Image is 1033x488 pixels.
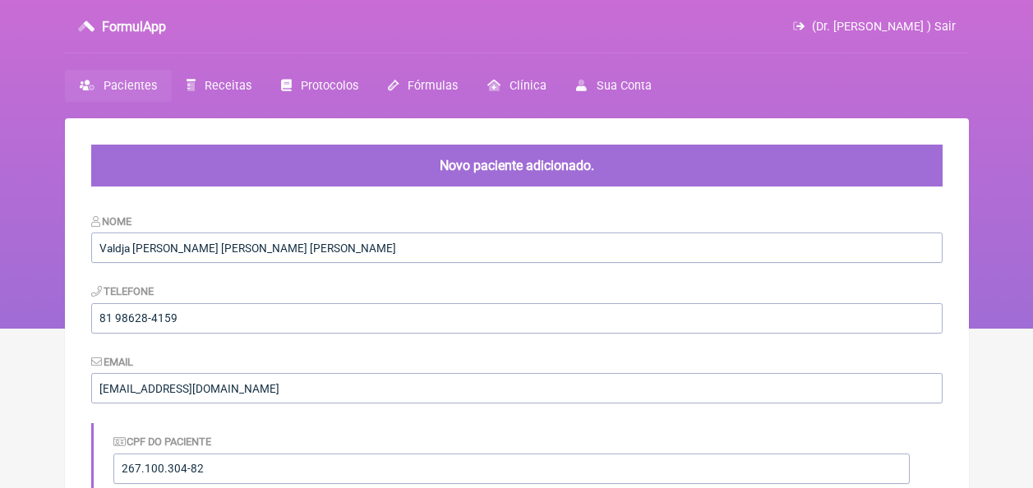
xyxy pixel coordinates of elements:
a: Receitas [172,70,266,102]
input: paciente@email.com [91,373,943,403]
div: Novo paciente adicionado. [91,145,943,186]
span: Fórmulas [408,79,458,93]
label: CPF do Paciente [113,435,212,448]
label: Email [91,356,134,368]
a: Protocolos [266,70,373,102]
label: Nome [91,215,132,228]
h3: FormulApp [102,19,166,35]
a: Fórmulas [373,70,473,102]
span: (Dr. [PERSON_NAME] ) Sair [812,20,956,34]
a: Pacientes [65,70,172,102]
a: Clínica [473,70,561,102]
input: 21 9124 2137 [91,303,943,334]
span: Sua Conta [597,79,652,93]
span: Receitas [205,79,251,93]
span: Protocolos [301,79,358,93]
a: Sua Conta [561,70,666,102]
label: Telefone [91,285,154,297]
input: Identificação do Paciente [113,453,910,484]
span: Clínica [510,79,546,93]
a: (Dr. [PERSON_NAME] ) Sair [793,20,955,34]
input: Nome do Paciente [91,232,943,263]
span: Pacientes [104,79,157,93]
